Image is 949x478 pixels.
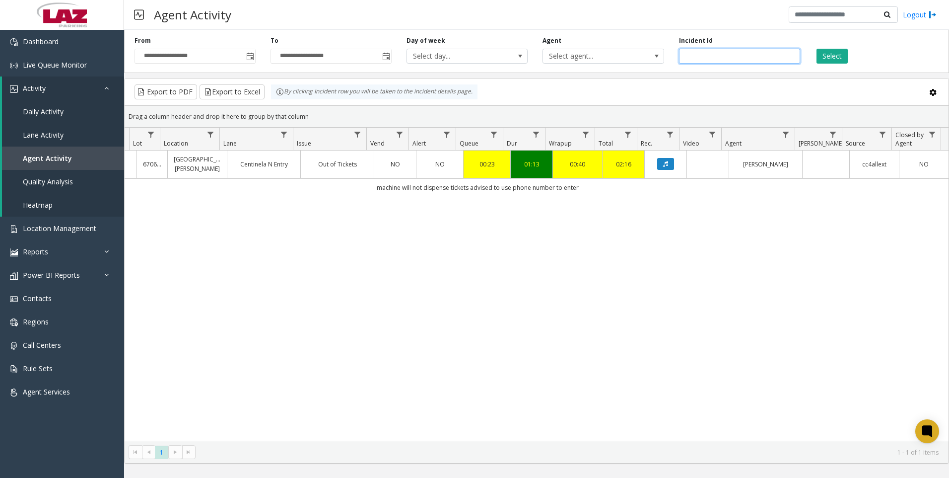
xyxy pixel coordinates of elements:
div: 00:40 [559,159,596,169]
span: Live Queue Monitor [23,60,87,70]
img: 'icon' [10,272,18,280]
span: Agent Activity [23,154,72,163]
div: Data table [125,128,949,441]
label: Day of week [407,36,445,45]
h3: Agent Activity [149,2,236,27]
img: infoIcon.svg [276,88,284,96]
img: 'icon' [10,389,18,397]
span: Contacts [23,294,52,303]
span: Select agent... [543,49,639,63]
a: Issue Filter Menu [351,128,364,141]
span: Wrapup [549,139,572,148]
a: Closed by Agent Filter Menu [926,128,939,141]
a: 02:16 [609,159,638,169]
div: Drag a column header and drop it here to group by that column [125,108,949,125]
a: Out of Tickets [307,159,368,169]
a: NO [905,159,943,169]
a: Activity [2,77,124,100]
span: Toggle popup [380,49,391,63]
span: NO [919,160,929,168]
a: 01:13 [517,159,546,169]
a: Heatmap [2,193,124,217]
span: Location [164,139,188,148]
span: Lane Activity [23,130,64,140]
span: Alert [412,139,426,148]
img: 'icon' [10,319,18,326]
kendo-pager-info: 1 - 1 of 1 items [202,448,939,457]
span: Vend [370,139,385,148]
span: Heatmap [23,200,53,210]
span: Rec. [641,139,652,148]
button: Select [816,49,848,64]
a: NO [380,159,410,169]
span: Select day... [407,49,503,63]
a: Logout [903,9,937,20]
span: Agent Services [23,387,70,397]
a: Source Filter Menu [876,128,889,141]
a: Lot Filter Menu [144,128,158,141]
span: Lane [223,139,237,148]
span: Issue [297,139,311,148]
a: [GEOGRAPHIC_DATA][PERSON_NAME] [174,155,221,173]
a: Quality Analysis [2,170,124,193]
a: Wrapup Filter Menu [579,128,593,141]
a: Agent Activity [2,147,124,170]
span: Dashboard [23,37,59,46]
a: Lane Activity [2,123,124,147]
span: Agent [725,139,742,148]
a: NO [422,159,457,169]
span: Call Centers [23,340,61,350]
span: Total [599,139,613,148]
a: cc4allext [856,159,893,169]
span: Video [683,139,699,148]
a: Lane Filter Menu [277,128,291,141]
a: Agent Filter Menu [779,128,793,141]
a: Centinela N Entry [233,159,294,169]
a: [PERSON_NAME] [735,159,796,169]
span: Quality Analysis [23,177,73,186]
a: Vend Filter Menu [393,128,407,141]
a: 670657 [143,159,161,169]
span: Page 1 [155,446,168,459]
a: Queue Filter Menu [487,128,501,141]
span: Rule Sets [23,364,53,373]
div: By clicking Incident row you will be taken to the incident details page. [271,84,477,99]
a: 00:23 [470,159,504,169]
img: 'icon' [10,248,18,256]
a: Dur Filter Menu [530,128,543,141]
span: Power BI Reports [23,270,80,280]
img: logout [929,9,937,20]
img: 'icon' [10,295,18,303]
img: 'icon' [10,62,18,70]
span: Activity [23,83,46,93]
a: Total Filter Menu [621,128,635,141]
span: Regions [23,317,49,326]
a: Video Filter Menu [706,128,719,141]
span: Location Management [23,224,96,233]
img: pageIcon [134,2,144,27]
img: 'icon' [10,225,18,233]
span: Daily Activity [23,107,64,116]
label: Agent [542,36,561,45]
a: Alert Filter Menu [440,128,454,141]
span: Dur [507,139,517,148]
a: Parker Filter Menu [826,128,840,141]
label: To [271,36,278,45]
td: machine will not dispense tickets advised to use phone number to enter [6,178,949,196]
img: 'icon' [10,365,18,373]
a: Location Filter Menu [204,128,217,141]
label: Incident Id [679,36,713,45]
a: Daily Activity [2,100,124,123]
a: Rec. Filter Menu [664,128,677,141]
button: Export to PDF [135,84,197,99]
img: 'icon' [10,342,18,350]
label: From [135,36,151,45]
span: Toggle popup [244,49,255,63]
span: Queue [460,139,478,148]
img: 'icon' [10,38,18,46]
span: [PERSON_NAME] [799,139,844,148]
span: NO [391,160,400,168]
